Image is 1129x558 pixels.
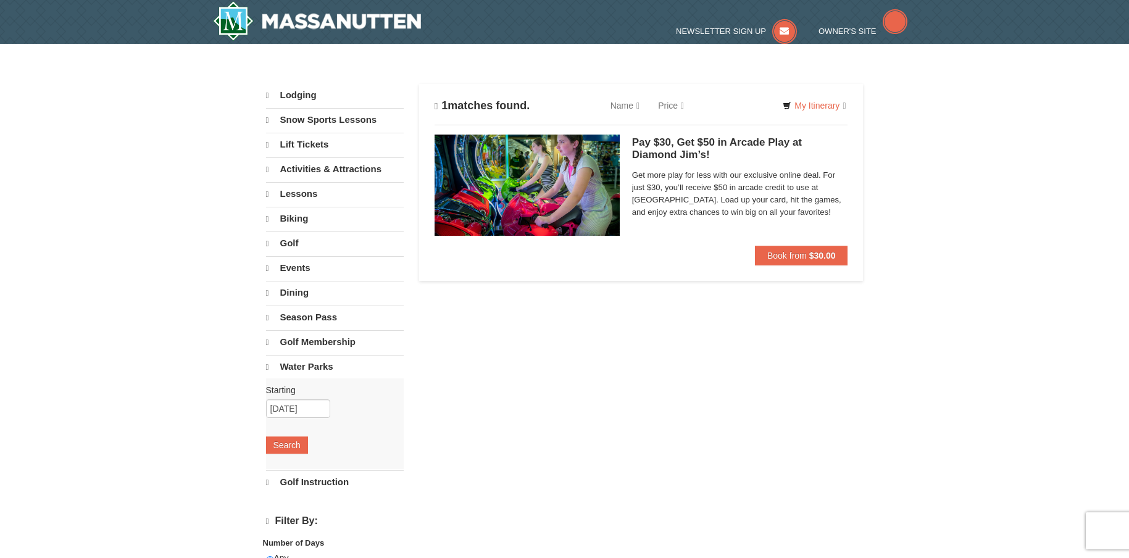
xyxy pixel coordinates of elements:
[266,133,404,156] a: Lift Tickets
[213,1,422,41] img: Massanutten Resort Logo
[266,108,404,131] a: Snow Sports Lessons
[775,96,854,115] a: My Itinerary
[266,355,404,378] a: Water Parks
[266,231,404,255] a: Golf
[676,27,766,36] span: Newsletter Sign Up
[809,251,836,260] strong: $30.00
[266,436,308,454] button: Search
[266,306,404,329] a: Season Pass
[266,84,404,107] a: Lodging
[266,330,404,354] a: Golf Membership
[649,93,693,118] a: Price
[266,207,404,230] a: Biking
[632,169,848,219] span: Get more play for less with our exclusive online deal. For just $30, you’ll receive $50 in arcade...
[435,135,620,236] img: 6619917-1621-4efc4b47.jpg
[676,27,797,36] a: Newsletter Sign Up
[266,281,404,304] a: Dining
[263,538,325,548] strong: Number of Days
[266,256,404,280] a: Events
[632,136,848,161] h5: Pay $30, Get $50 in Arcade Play at Diamond Jim’s!
[266,470,404,494] a: Golf Instruction
[601,93,649,118] a: Name
[755,246,848,265] button: Book from $30.00
[266,157,404,181] a: Activities & Attractions
[266,515,404,527] h4: Filter By:
[266,182,404,206] a: Lessons
[819,27,877,36] span: Owner's Site
[819,27,907,36] a: Owner's Site
[266,384,394,396] label: Starting
[767,251,807,260] span: Book from
[213,1,422,41] a: Massanutten Resort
